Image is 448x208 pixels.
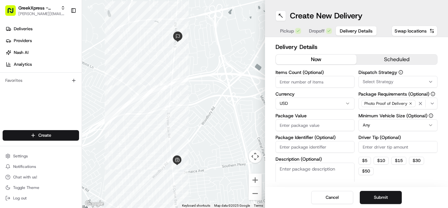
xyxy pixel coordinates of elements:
button: Minimum Vehicle Size (Optional) [429,113,433,118]
span: Analytics [14,61,32,67]
button: Select Strategy [358,76,438,88]
a: Analytics [3,59,82,70]
label: Driver Tip (Optional) [358,135,438,140]
input: Enter number of items [275,76,355,88]
div: Start new chat [22,63,108,69]
img: 1736555255976-a54dd68f-1ca7-489b-9aae-adbdc363a1c4 [7,63,18,75]
img: Nash [7,7,20,20]
div: Favorites [3,75,79,86]
span: Chat with us! [13,174,37,180]
label: Package Requirements (Optional) [358,92,438,96]
button: Chat with us! [3,173,79,182]
div: Past conversations [7,85,44,91]
button: Notifications [3,162,79,171]
img: 1736555255976-a54dd68f-1ca7-489b-9aae-adbdc363a1c4 [13,102,18,107]
div: We're available if you need us! [22,69,83,75]
button: Log out [3,194,79,203]
span: Photo Proof of Delivery [364,101,407,106]
span: • [49,102,51,107]
span: Providers [14,38,32,44]
a: Providers [3,35,82,46]
button: Photo Proof of Delivery [358,98,438,109]
span: Create [38,132,51,138]
span: Delivery Details [340,28,373,34]
span: API Documentation [62,129,105,136]
span: Swap locations [395,28,427,34]
span: Nash AI [14,50,29,56]
a: 💻API Documentation [53,127,108,138]
div: 💻 [55,130,61,135]
label: Items Count (Optional) [275,70,355,75]
span: Dropoff [309,28,325,34]
button: now [276,55,356,64]
button: scheduled [356,55,437,64]
div: 📗 [7,130,12,135]
input: Enter package identifier [275,141,355,153]
span: Deliveries [14,26,32,32]
a: Open this area in Google Maps (opens a new window) [84,199,105,208]
button: $5 [358,157,371,165]
button: Zoom in [249,173,262,187]
button: Start new chat [112,65,119,73]
img: Regen Pajulas [7,96,17,106]
span: Regen Pajulas [20,102,48,107]
h1: Create New Delivery [290,11,362,21]
a: 📗Knowledge Base [4,127,53,138]
button: GreekXpress - Plainview[PERSON_NAME][EMAIL_ADDRESS][DOMAIN_NAME] [3,3,68,18]
a: Deliveries [3,24,82,34]
a: Powered byPylon [46,145,79,150]
button: [PERSON_NAME][EMAIL_ADDRESS][DOMAIN_NAME] [18,11,65,16]
label: Minimum Vehicle Size (Optional) [358,113,438,118]
button: Settings [3,151,79,161]
label: Dispatch Strategy [358,70,438,75]
p: Welcome 👋 [7,26,119,37]
label: Package Identifier (Optional) [275,135,355,140]
button: Map camera controls [249,150,262,163]
button: Keyboard shortcuts [182,203,210,208]
button: Swap locations [392,26,438,36]
label: Description (Optional) [275,157,355,161]
input: Clear [17,42,108,49]
span: Knowledge Base [13,129,50,136]
button: Create [3,130,79,141]
button: $10 [374,157,389,165]
span: Map data ©2025 Google [214,204,250,207]
input: Enter package value [275,119,355,131]
span: Notifications [13,164,36,169]
input: Enter driver tip amount [358,141,438,153]
span: Log out [13,196,27,201]
span: Select Strategy [363,79,394,85]
button: GreekXpress - Plainview [18,5,58,11]
span: [DATE] [53,102,66,107]
button: Zoom out [249,187,262,200]
button: Submit [360,191,402,204]
span: Pylon [65,145,79,150]
button: Toggle Theme [3,183,79,192]
a: Terms (opens in new tab) [254,204,263,207]
button: Package Requirements (Optional) [431,92,435,96]
button: $50 [358,167,374,175]
label: Currency [275,92,355,96]
a: Nash AI [3,47,82,58]
button: $15 [391,157,406,165]
button: Cancel [311,191,353,204]
button: Dispatch Strategy [398,70,403,75]
span: Pickup [280,28,294,34]
span: Settings [13,153,28,159]
h2: Delivery Details [275,42,438,52]
label: Package Value [275,113,355,118]
span: Toggle Theme [13,185,39,190]
button: $30 [409,157,424,165]
img: Google [84,199,105,208]
button: See all [102,84,119,92]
